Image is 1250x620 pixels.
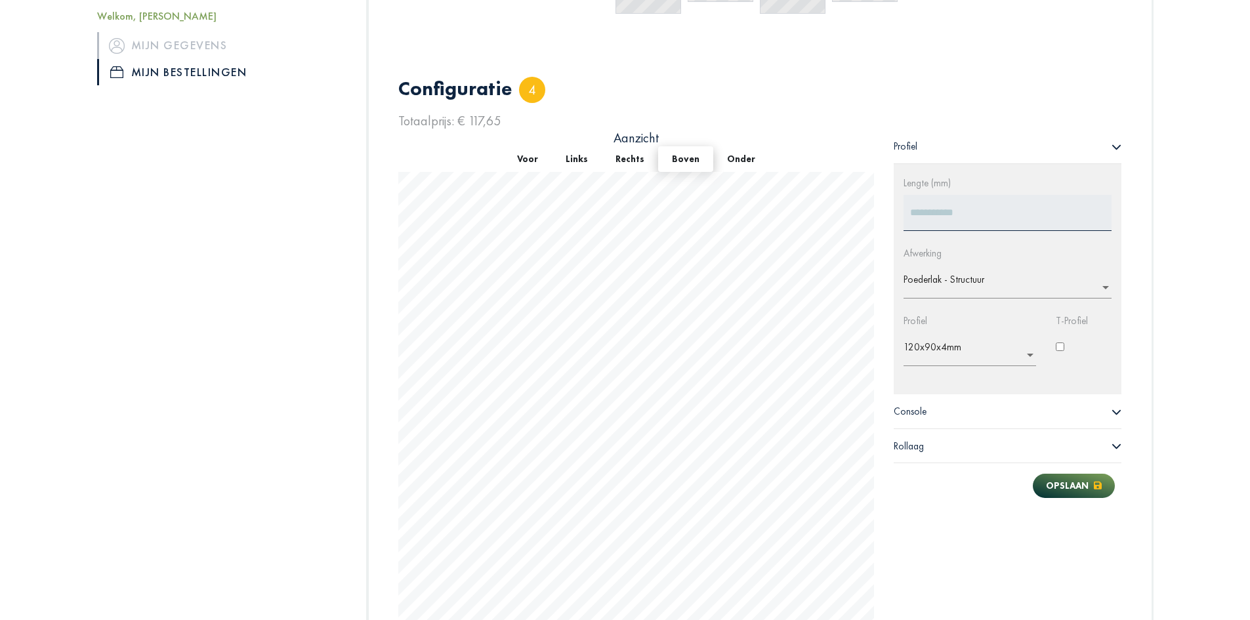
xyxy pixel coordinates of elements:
[503,146,552,172] button: Voor
[894,140,917,153] span: Profiel
[1056,314,1088,327] label: T-Profiel
[614,129,659,146] span: Aanzicht
[519,77,545,103] div: 4
[658,146,713,172] button: Boven
[602,146,658,172] button: Rechts
[904,176,951,190] label: Lengte (mm)
[713,146,769,172] button: Onder
[398,112,1122,129] div: Totaalprijs: € 117,65
[904,247,942,260] label: Afwerking
[109,37,125,53] img: icon
[97,10,346,22] h5: Welkom, [PERSON_NAME]
[97,32,346,58] a: iconMijn gegevens
[110,66,123,78] img: icon
[894,440,924,453] span: Rollaag
[1033,474,1115,498] button: Opslaan
[904,314,927,327] label: Profiel
[97,59,346,85] a: iconMijn bestellingen
[894,405,927,418] span: Console
[552,146,602,172] button: Links
[398,77,512,100] h1: Configuratie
